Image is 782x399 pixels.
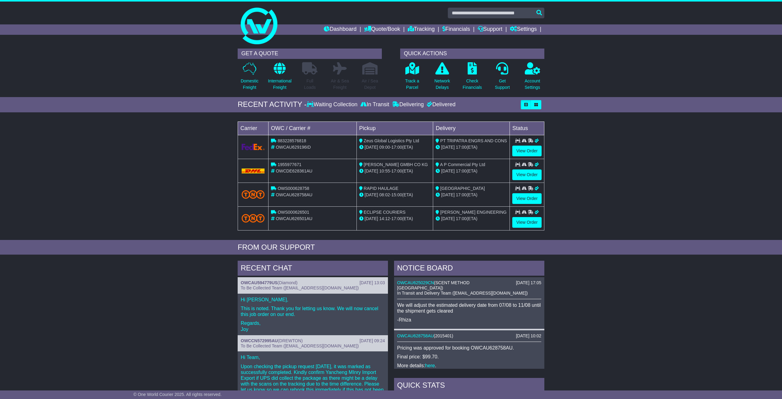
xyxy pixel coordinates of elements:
a: Dashboard [324,24,356,35]
span: 17:00 [456,192,466,197]
span: [PERSON_NAME] ENGINEERING [440,210,506,215]
a: OWCAU628758AU [397,333,434,338]
div: [DATE] 09:24 [360,338,385,343]
span: 15:00 [391,192,402,197]
img: DHL.png [242,169,265,173]
div: - (ETA) [359,192,431,198]
a: CheckFinancials [462,62,482,94]
img: TNT_Domestic.png [242,214,265,222]
a: Financials [442,24,470,35]
p: Pricing was approved for booking OWCAU628758AU. [397,345,541,351]
p: More details: . [397,363,541,368]
span: OWS000628758 [278,186,309,191]
span: 2015401 [435,333,452,338]
span: [DATE] [365,192,378,197]
p: Domestic Freight [241,78,258,91]
td: Delivery [433,122,510,135]
a: View Order [512,169,542,180]
div: FROM OUR SUPPORT [238,243,544,252]
a: OWCAU594779US [241,280,278,285]
div: [DATE] 13:03 [360,280,385,285]
a: here [425,363,435,368]
p: Check Financials [463,78,482,91]
div: RECENT ACTIVITY - [238,100,307,109]
a: Tracking [408,24,435,35]
td: OWC / Carrier # [269,122,357,135]
div: - (ETA) [359,216,431,222]
div: RECENT CHAT [238,261,388,277]
div: [DATE] 17:05 [516,280,541,285]
span: OWCDE628361AU [276,169,312,173]
div: ( ) [241,280,385,285]
span: 17:00 [391,216,402,221]
p: Track a Parcel [405,78,419,91]
span: [DATE] [365,145,378,150]
span: OWS000626501 [278,210,309,215]
a: View Order [512,146,542,156]
span: 17:00 [391,145,402,150]
td: Pickup [356,122,433,135]
a: AccountSettings [524,62,541,94]
span: [DATE] [441,216,455,221]
span: RAPID HAULAGE [364,186,399,191]
span: DREWTON [279,338,301,343]
div: [DATE] 10:02 [516,333,541,339]
div: - (ETA) [359,144,431,151]
span: 08:02 [379,192,390,197]
div: Delivering [391,101,425,108]
span: © One World Courier 2025. All rights reserved. [133,392,222,397]
a: GetSupport [495,62,510,94]
span: [DATE] [365,169,378,173]
div: (ETA) [436,216,507,222]
div: (ETA) [436,168,507,174]
span: 17:00 [391,169,402,173]
div: - (ETA) [359,168,431,174]
span: To Be Collected Team ([EMAIL_ADDRESS][DOMAIN_NAME]) [241,285,359,290]
div: ( ) [397,280,541,291]
td: Carrier [238,122,269,135]
span: ECLIPSE COURIERS [364,210,406,215]
span: 09:00 [379,145,390,150]
span: [DATE] [441,192,455,197]
a: Quote/Book [364,24,400,35]
p: International Freight [268,78,291,91]
p: Full Loads [302,78,317,91]
span: Zeus Global Logistics Pty Ltd [364,138,419,143]
span: [GEOGRAPHIC_DATA] [440,186,485,191]
p: Get Support [495,78,510,91]
span: [PERSON_NAME] GMBH CO KG [364,162,428,167]
p: Network Delays [434,78,450,91]
span: 1955977671 [278,162,301,167]
a: Support [478,24,502,35]
span: OWCAU626501AU [276,216,312,221]
a: OWCCN572995AU [241,338,278,343]
span: 14:12 [379,216,390,221]
a: InternationalFreight [268,62,292,94]
p: Hi Team, [241,354,385,360]
p: We will adjust the estimated delivery date from 07/08 to 11/08 until the shipment gets cleared [397,302,541,314]
div: GET A QUOTE [238,49,382,59]
span: 883228576818 [278,138,306,143]
p: Hi [PERSON_NAME], [241,297,385,303]
span: 17:00 [456,145,466,150]
span: 10:55 [379,169,390,173]
span: PT TRIPATRA ENGRS AND CONS [440,138,507,143]
p: Air & Sea Freight [331,78,349,91]
img: GetCarrierServiceLogo [242,144,265,150]
div: Delivered [425,101,455,108]
span: To Be Collected Team ([EMAIL_ADDRESS][DOMAIN_NAME]) [241,343,359,348]
span: OWCAU629196ID [276,145,311,150]
div: In Transit [359,101,391,108]
span: [DATE] [365,216,378,221]
div: ( ) [241,338,385,343]
td: Status [510,122,544,135]
a: View Order [512,193,542,204]
img: TNT_Domestic.png [242,190,265,198]
span: OWCAU628758AU [276,192,312,197]
div: Waiting Collection [307,101,359,108]
p: Regards, Joy [241,320,385,332]
a: DomesticFreight [240,62,259,94]
span: In Transit and Delivery Team ([EMAIL_ADDRESS][DOMAIN_NAME]) [397,291,528,296]
span: A P Commercial Pty Ltd [440,162,485,167]
a: Settings [510,24,537,35]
